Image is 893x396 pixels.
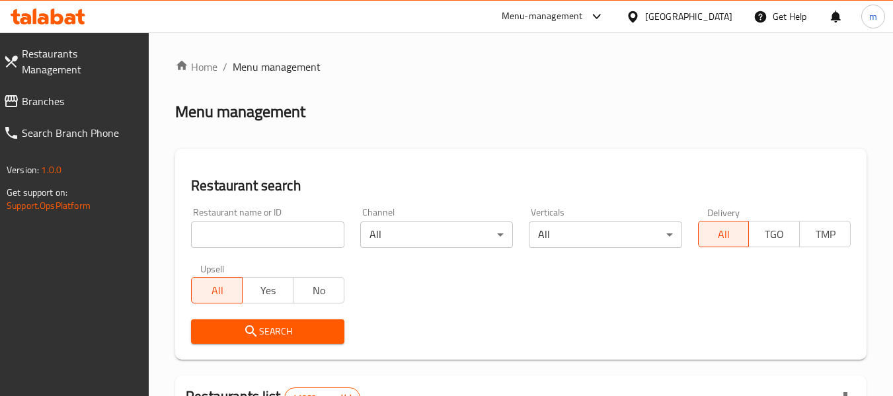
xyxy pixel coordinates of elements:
[233,59,321,75] span: Menu management
[248,281,288,300] span: Yes
[223,59,227,75] li: /
[191,319,344,344] button: Search
[242,277,293,303] button: Yes
[704,225,744,244] span: All
[191,277,243,303] button: All
[7,161,39,178] span: Version:
[7,184,67,201] span: Get support on:
[191,176,851,196] h2: Restaurant search
[22,46,139,77] span: Restaurants Management
[645,9,732,24] div: [GEOGRAPHIC_DATA]
[175,59,867,75] nav: breadcrumb
[869,9,877,24] span: m
[175,101,305,122] h2: Menu management
[7,197,91,214] a: Support.OpsPlatform
[799,221,851,247] button: TMP
[360,221,513,248] div: All
[529,221,681,248] div: All
[748,221,800,247] button: TGO
[175,59,217,75] a: Home
[707,208,740,217] label: Delivery
[202,323,333,340] span: Search
[22,93,139,109] span: Branches
[502,9,583,24] div: Menu-management
[299,281,339,300] span: No
[754,225,795,244] span: TGO
[197,281,237,300] span: All
[41,161,61,178] span: 1.0.0
[191,221,344,248] input: Search for restaurant name or ID..
[805,225,845,244] span: TMP
[698,221,750,247] button: All
[22,125,139,141] span: Search Branch Phone
[293,277,344,303] button: No
[200,264,225,273] label: Upsell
